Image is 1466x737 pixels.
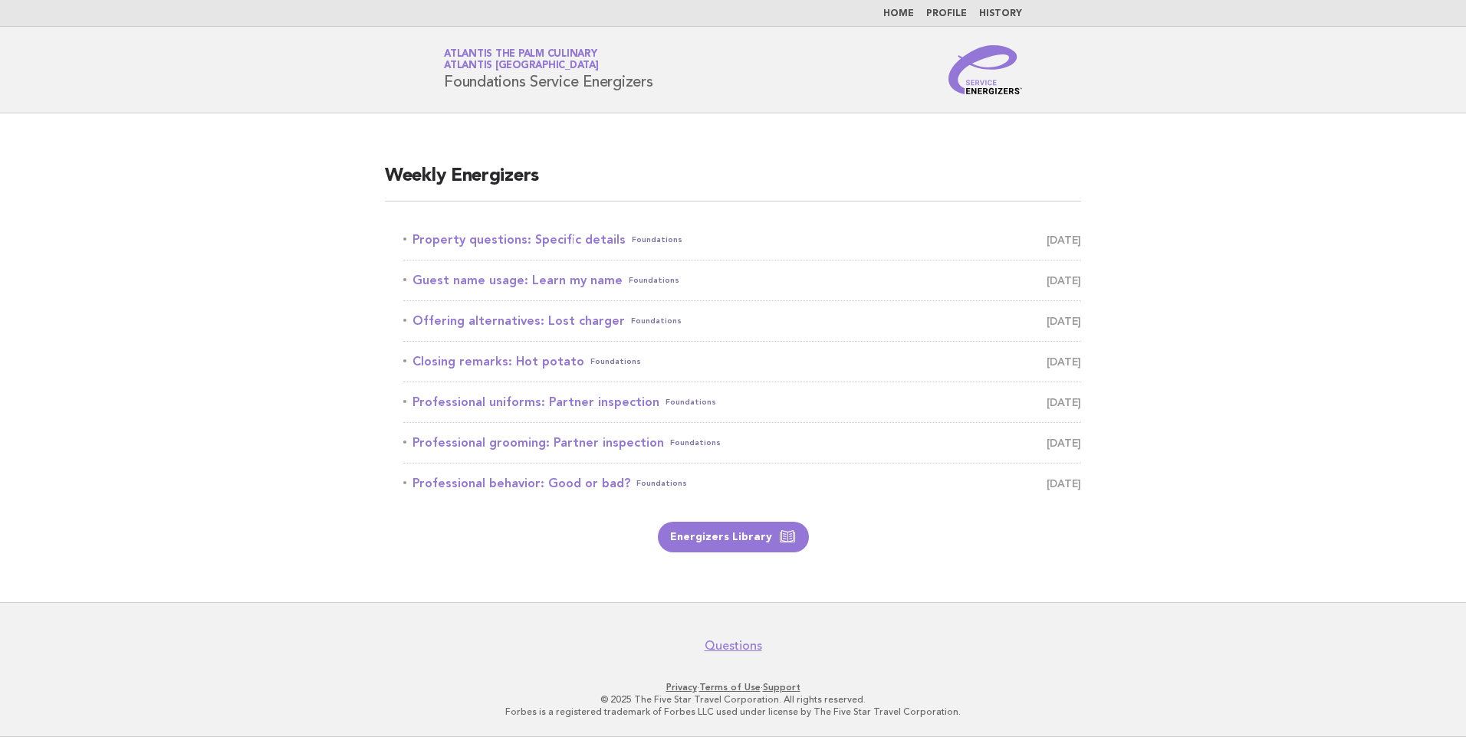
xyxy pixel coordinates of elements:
[636,473,687,494] span: Foundations
[403,391,1081,413] a: Professional uniforms: Partner inspectionFoundations [DATE]
[699,682,761,693] a: Terms of Use
[883,9,914,18] a: Home
[1047,351,1081,372] span: [DATE]
[763,682,800,693] a: Support
[666,682,697,693] a: Privacy
[666,391,716,413] span: Foundations
[403,310,1081,332] a: Offering alternatives: Lost chargerFoundations [DATE]
[385,164,1081,201] h2: Weekly Energizers
[444,61,599,71] span: Atlantis [GEOGRAPHIC_DATA]
[979,9,1022,18] a: History
[264,681,1202,693] p: · ·
[658,522,809,552] a: Energizers Library
[948,45,1022,94] img: Service Energizers
[1047,310,1081,332] span: [DATE]
[1047,391,1081,413] span: [DATE]
[926,9,967,18] a: Profile
[444,49,599,70] a: Atlantis The Palm CulinaryAtlantis [GEOGRAPHIC_DATA]
[403,270,1081,291] a: Guest name usage: Learn my nameFoundations [DATE]
[444,50,653,90] h1: Foundations Service Energizers
[1047,432,1081,454] span: [DATE]
[590,351,641,372] span: Foundations
[403,473,1081,494] a: Professional behavior: Good or bad?Foundations [DATE]
[670,432,721,454] span: Foundations
[1047,473,1081,494] span: [DATE]
[403,229,1081,251] a: Property questions: Specific detailsFoundations [DATE]
[264,706,1202,718] p: Forbes is a registered trademark of Forbes LLC used under license by The Five Star Travel Corpora...
[631,310,682,332] span: Foundations
[264,693,1202,706] p: © 2025 The Five Star Travel Corporation. All rights reserved.
[1047,229,1081,251] span: [DATE]
[403,351,1081,372] a: Closing remarks: Hot potatoFoundations [DATE]
[1047,270,1081,291] span: [DATE]
[629,270,679,291] span: Foundations
[632,229,682,251] span: Foundations
[705,638,762,653] a: Questions
[403,432,1081,454] a: Professional grooming: Partner inspectionFoundations [DATE]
